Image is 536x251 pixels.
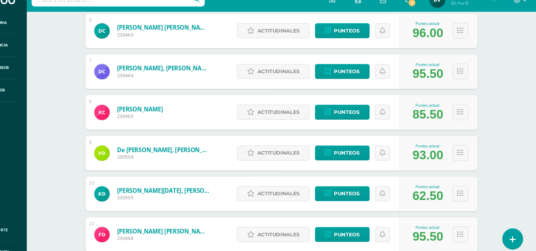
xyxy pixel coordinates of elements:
img: f91da9fa7987083f02ca6cb700c2e9d9.png [126,184,140,198]
div: Punteo actual: [421,31,450,35]
a: Actitudinales [258,146,326,160]
div: 11 [121,216,126,221]
div: 95.50 [421,224,450,237]
div: 8 [121,102,124,107]
span: Actitudinales [277,222,316,235]
a: Punteos [331,221,381,235]
span: Cerrar panel [20,242,47,247]
div: 85.50 [421,110,450,124]
span: 230504 [147,153,232,159]
div: 10 [121,178,126,183]
div: 7 [121,65,124,70]
a: Actitudinales [258,221,326,235]
a: [PERSON_NAME] [147,108,189,115]
div: Punteo actual: [421,144,450,148]
a: Actitudinales [258,32,326,46]
span: Actitudinales [277,32,316,46]
img: e66917413609d1a0fa22071f2d289939.png [126,32,140,46]
span: Punteos [348,70,372,84]
img: 358edd92eae5d9ef357b323ca9d25223.png [126,146,140,160]
a: Punteos [331,32,381,46]
a: Actitudinales [258,70,326,84]
div: Punteo actual: [421,106,450,110]
a: Soporte [9,219,54,229]
span: 230464 [147,77,232,84]
span: Mi Perfil [457,11,498,17]
span: Asistencia [24,50,46,56]
span: Mis cursos [24,71,46,76]
span: Punteos [348,146,372,159]
div: 93.00 [421,148,450,161]
span: Punteos [348,108,372,121]
span: Actitudinales [277,184,316,197]
span: Actitudinales [277,108,316,121]
span: Soporte [29,222,46,227]
a: Punteos [331,108,381,122]
a: Actitudinales [258,184,326,197]
div: 62.50 [421,186,450,199]
a: Archivos [6,84,57,105]
span: Actitudinales [277,146,316,159]
a: Mis cursos [6,64,57,85]
div: 9 [121,140,124,145]
span: 230505 [147,191,232,197]
span: [PERSON_NAME] [457,4,498,11]
input: Busca un usuario... [67,5,228,17]
a: [PERSON_NAME][DATE], [PERSON_NAME] [147,184,232,191]
a: [PERSON_NAME], [PERSON_NAME] [147,70,232,77]
a: Punteos [331,146,381,160]
span: Punteos [348,32,372,46]
span: Disciplina [24,29,45,35]
span: 230465 [147,115,189,121]
a: Punteos [331,70,381,84]
div: Punteo actual: [421,69,450,72]
img: b6a36be0d2c8c6c766afbcc6753c13e7.png [126,108,140,122]
span: Punteos [348,222,372,235]
div: 6 [121,27,124,32]
span: Actitudinales [277,70,316,84]
a: de [PERSON_NAME], [PERSON_NAME] [147,146,232,153]
a: [PERSON_NAME] [PERSON_NAME] [147,222,232,229]
a: Actitudinales [258,108,326,122]
a: Disciplina [6,21,57,42]
img: fbf07539d2209bdb7d77cb73bbc859fa.png [437,4,451,18]
a: [PERSON_NAME] [PERSON_NAME] [147,32,232,40]
span: Archivos [24,92,43,97]
a: Punteos [331,184,381,197]
span: Punteos [348,184,372,197]
div: Punteo actual: [421,182,450,186]
a: Asistencia [6,42,57,64]
span: 230463 [147,40,232,46]
img: 49d230457b6369236356985bbac90624.png [126,70,140,84]
div: 96.00 [421,35,450,48]
span: 3 [417,9,425,17]
img: c5d8584a1bc3cfce4d9af76af6ed88f4.png [126,221,140,236]
div: 95.50 [421,72,450,86]
div: Punteo actual: [421,220,450,224]
span: 230468 [147,229,232,235]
